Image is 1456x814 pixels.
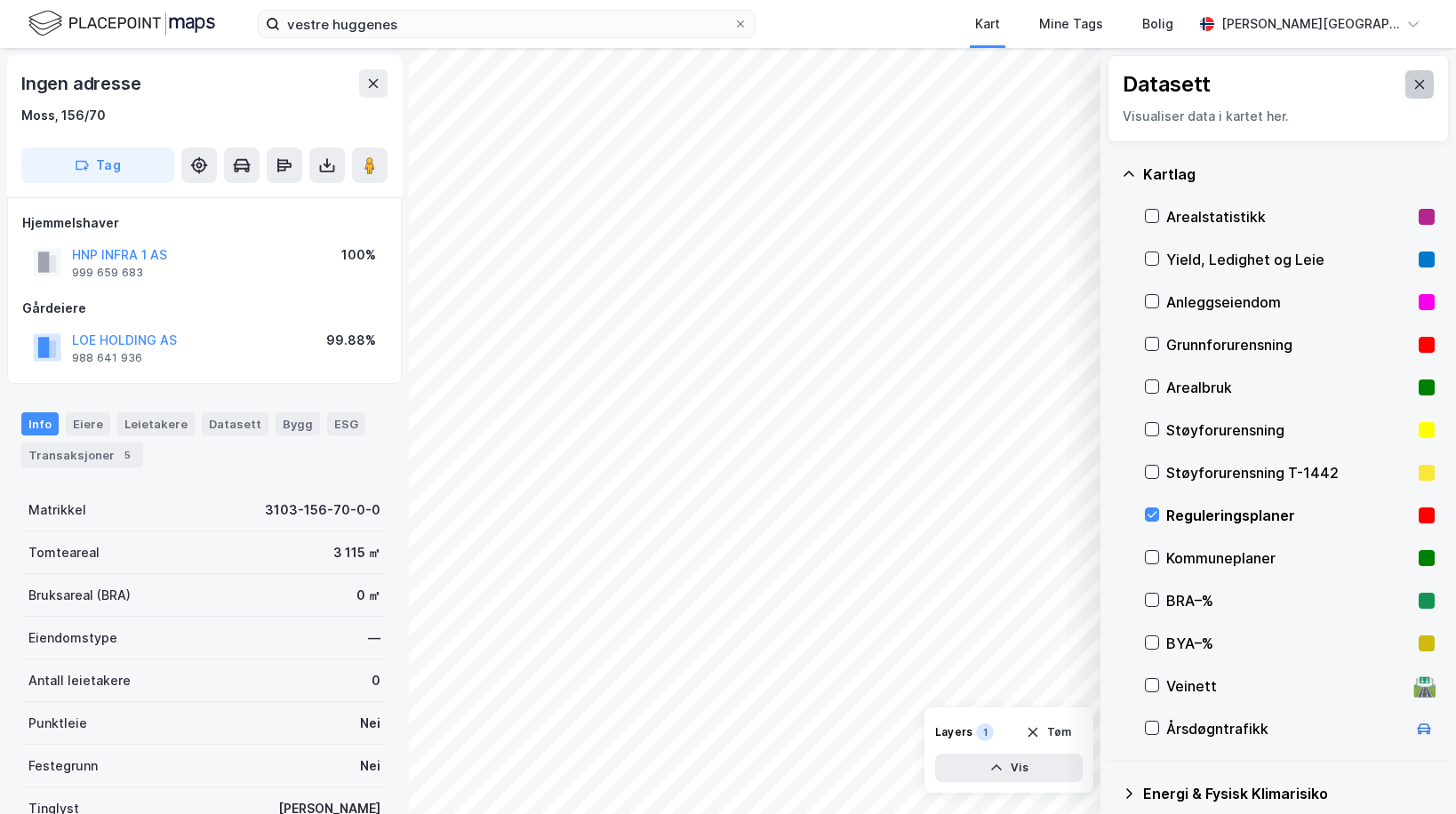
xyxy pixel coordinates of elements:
div: Moss, 156/70 [21,105,106,126]
div: Punktleie [28,713,87,734]
div: 3 115 ㎡ [333,542,380,563]
div: 🛣️ [1412,674,1436,698]
div: Arealbruk [1166,377,1412,398]
div: Veinett [1166,675,1406,697]
div: Bolig [1142,13,1173,35]
div: Visualiser data i kartet her. [1123,106,1434,127]
div: Kart [975,13,1000,35]
div: Grunnforurensning [1166,334,1412,355]
div: 3103-156-70-0-0 [265,499,380,521]
div: Energi & Fysisk Klimarisiko [1143,783,1435,804]
div: 5 [118,446,136,464]
div: Datasett [1123,70,1211,99]
div: — [368,627,380,649]
input: Søk på adresse, matrikkel, gårdeiere, leietakere eller personer [280,11,733,37]
div: 988 641 936 [72,351,142,365]
div: Festegrunn [28,755,98,777]
div: 0 [372,670,380,691]
div: BYA–% [1166,633,1412,654]
div: Info [21,412,59,435]
div: ESG [327,412,365,435]
div: 0 ㎡ [356,585,380,606]
div: Hjemmelshaver [22,212,387,234]
div: Anleggseiendom [1166,291,1412,313]
div: Kontrollprogram for chat [1367,729,1456,814]
div: Matrikkel [28,499,86,521]
button: Vis [935,754,1083,782]
div: Leietakere [117,412,195,435]
div: Tomteareal [28,542,100,563]
div: Støyforurensning T-1442 [1166,462,1412,483]
div: BRA–% [1166,590,1412,611]
div: 999 659 683 [72,266,143,280]
div: Antall leietakere [28,670,131,691]
div: Layers [935,725,972,739]
div: 1 [976,723,994,741]
img: logo.f888ab2527a4732fd821a326f86c7f29.svg [28,8,215,39]
div: Gårdeiere [22,298,387,319]
div: Arealstatistikk [1166,206,1412,227]
div: Ingen adresse [21,69,144,98]
div: Støyforurensning [1166,419,1412,441]
div: Eiere [66,412,110,435]
button: Tag [21,148,174,183]
div: Eiendomstype [28,627,117,649]
div: Datasett [202,412,268,435]
div: Transaksjoner [21,443,143,467]
div: Bygg [276,412,320,435]
div: Yield, Ledighet og Leie [1166,249,1412,270]
div: Kommuneplaner [1166,547,1412,569]
div: Reguleringsplaner [1166,505,1412,526]
div: 99.88% [326,330,376,351]
button: Tøm [1014,718,1083,746]
div: Nei [360,713,380,734]
div: Bruksareal (BRA) [28,585,131,606]
div: Nei [360,755,380,777]
iframe: Chat Widget [1367,729,1456,814]
div: Årsdøgntrafikk [1166,718,1406,739]
div: 100% [341,244,376,266]
div: Kartlag [1143,164,1435,185]
div: [PERSON_NAME][GEOGRAPHIC_DATA] [1221,13,1399,35]
div: Mine Tags [1039,13,1103,35]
